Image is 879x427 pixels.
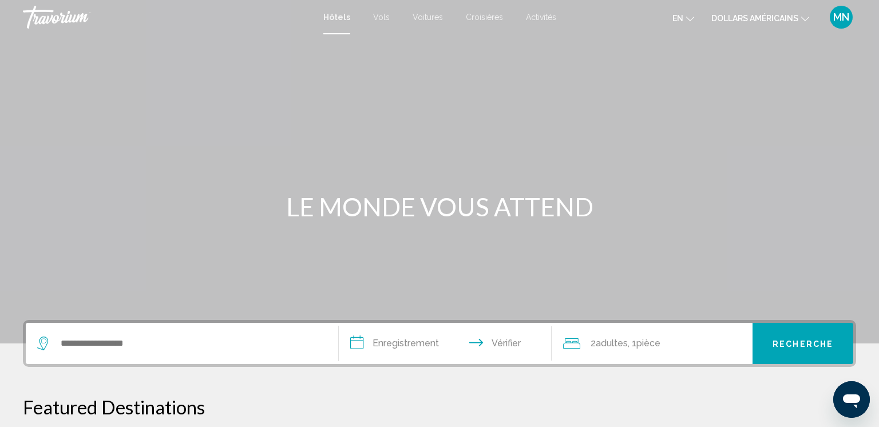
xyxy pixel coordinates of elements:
h2: Featured Destinations [23,396,856,418]
button: Menu utilisateur [826,5,856,29]
font: en [672,14,683,23]
button: Changer de devise [711,10,809,26]
a: Vols [373,13,390,22]
a: Voitures [413,13,443,22]
a: Hôtels [323,13,350,22]
a: Activités [526,13,556,22]
font: dollars américains [711,14,798,23]
font: MN [833,11,849,23]
font: pièce [636,338,660,349]
div: Widget de recherche [26,323,853,364]
font: adultes [596,338,628,349]
button: Dates d'arrivée et de départ [339,323,552,364]
font: 2 [591,338,596,349]
button: Voyageurs : 2 adultes, 0 enfants [552,323,753,364]
a: Travorium [23,6,312,29]
a: Croisières [466,13,503,22]
font: , 1 [628,338,636,349]
font: Recherche [773,339,833,349]
iframe: Bouton de lancement de la fenêtre de messagerie [833,381,870,418]
button: Recherche [753,323,853,364]
font: LE MONDE VOUS ATTEND [286,192,593,222]
button: Changer de langue [672,10,694,26]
